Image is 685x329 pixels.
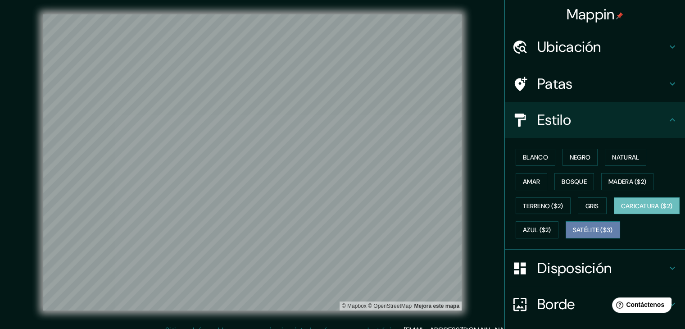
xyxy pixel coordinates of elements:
[605,149,646,166] button: Natural
[537,37,601,56] font: Ubicación
[612,153,639,161] font: Natural
[608,178,646,186] font: Madera ($2)
[516,197,571,215] button: Terreno ($2)
[523,178,540,186] font: Amar
[537,295,575,314] font: Borde
[554,173,594,190] button: Bosque
[43,14,462,311] canvas: Mapa
[414,303,459,309] font: Mejora este mapa
[414,303,459,309] a: Comentarios sobre el mapa
[570,153,591,161] font: Negro
[342,303,367,309] font: © Mapbox
[523,153,548,161] font: Blanco
[605,294,675,319] iframe: Lanzador de widgets de ayuda
[563,149,598,166] button: Negro
[573,226,613,234] font: Satélite ($3)
[505,66,685,102] div: Patas
[368,303,412,309] a: Mapa de calles abierto
[567,5,615,24] font: Mappin
[562,178,587,186] font: Bosque
[505,29,685,65] div: Ubicación
[516,149,555,166] button: Blanco
[621,202,673,210] font: Caricatura ($2)
[537,110,571,129] font: Estilo
[614,197,680,215] button: Caricatura ($2)
[505,102,685,138] div: Estilo
[601,173,653,190] button: Madera ($2)
[505,250,685,286] div: Disposición
[537,259,612,278] font: Disposición
[616,12,623,19] img: pin-icon.png
[578,197,607,215] button: Gris
[368,303,412,309] font: © OpenStreetMap
[342,303,367,309] a: Mapbox
[523,202,563,210] font: Terreno ($2)
[516,221,558,238] button: Azul ($2)
[566,221,620,238] button: Satélite ($3)
[505,286,685,322] div: Borde
[516,173,547,190] button: Amar
[585,202,599,210] font: Gris
[523,226,551,234] font: Azul ($2)
[537,74,573,93] font: Patas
